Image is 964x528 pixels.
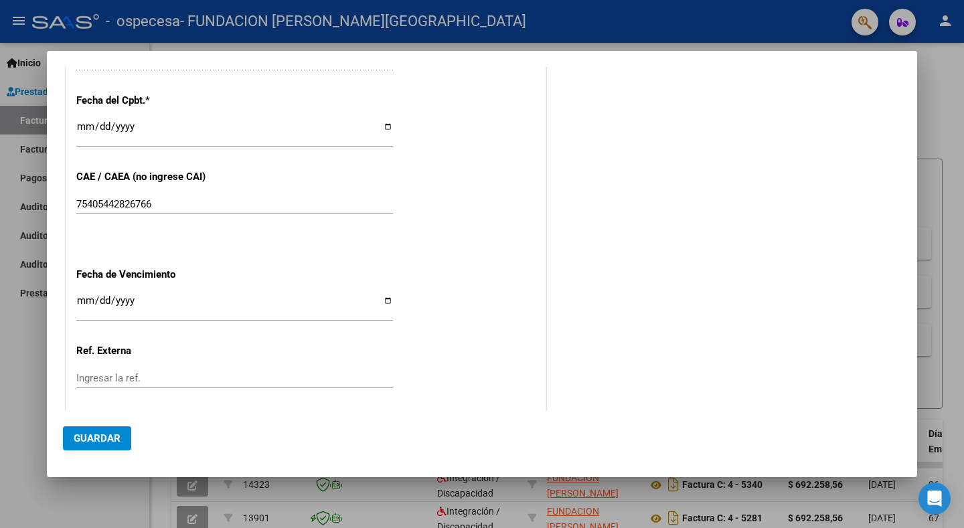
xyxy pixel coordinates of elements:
p: CAE / CAEA (no ingrese CAI) [76,169,214,185]
div: Open Intercom Messenger [918,482,951,515]
p: Fecha del Cpbt. [76,93,214,108]
p: Ref. Externa [76,343,214,359]
button: Guardar [63,426,131,450]
span: Guardar [74,432,120,444]
p: Fecha de Vencimiento [76,267,214,282]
